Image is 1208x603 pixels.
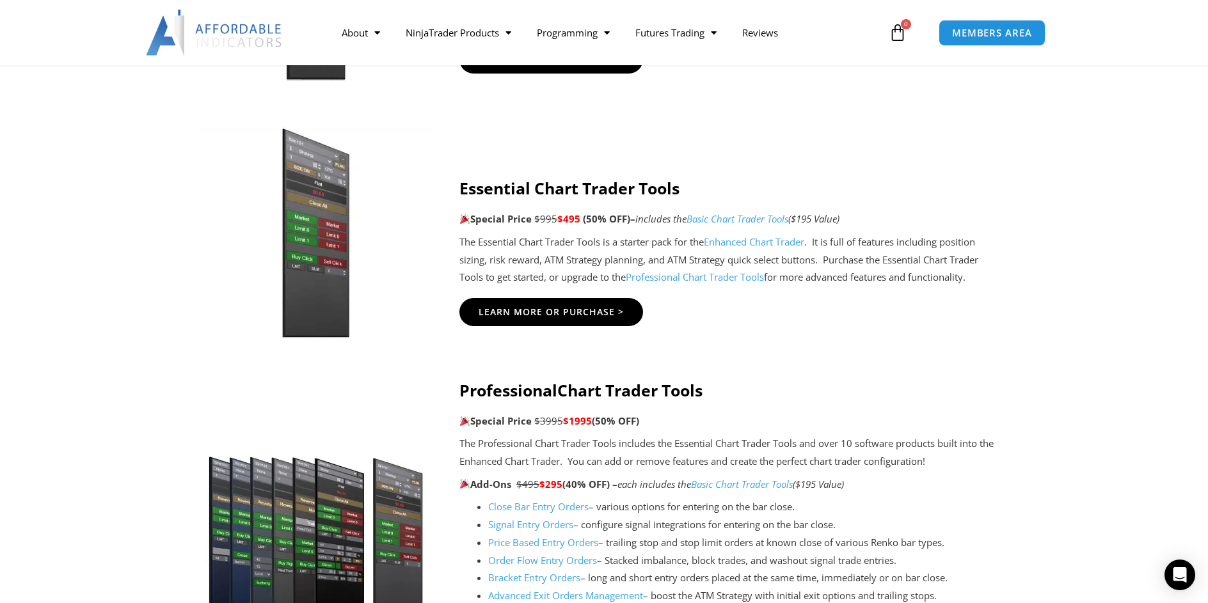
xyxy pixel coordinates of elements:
span: $1995 [563,414,592,427]
img: Essential-Chart-Trader-Toolsjpg | Affordable Indicators – NinjaTrader [193,127,439,338]
span: $3995 [534,414,563,427]
a: Professional Chart Trader Tools [626,270,764,283]
a: NinjaTrader Products [393,18,524,47]
a: Advanced Exit Orders Management [488,589,643,602]
img: 🎉 [460,214,470,224]
a: Signal Entry Orders [488,518,573,531]
span: $995 [534,212,557,225]
nav: Menu [329,18,886,47]
i: each includes the ($195 Value) [617,478,844,490]
span: 0 [901,19,911,29]
a: Price Based Entry Orders [488,536,598,549]
strong: Special Price [459,414,532,427]
span: (50% OFF) [583,212,630,225]
span: $495 [516,478,539,490]
strong: Special Price [459,212,532,225]
a: Programming [524,18,623,47]
a: Futures Trading [623,18,729,47]
a: 0 [870,14,926,51]
a: About [329,18,393,47]
a: Close Bar Entry Orders [488,500,589,513]
li: – configure signal integrations for entering on the bar close. [488,516,1004,534]
span: – [630,212,635,225]
span: $295 [539,478,562,490]
b: (50% OFF) [592,414,639,427]
li: – various options for entering on the bar close. [488,498,1004,516]
li: – trailing stop and stop limit orders at known close of various Renko bar types. [488,534,1004,552]
a: Basic Chart Trader Tools [691,478,793,490]
strong: Chart Trader Tools [557,379,703,401]
a: Basic Chart Trader Tools [687,212,788,225]
div: Open Intercom Messenger [1164,560,1195,590]
a: MEMBERS AREA [939,20,1045,46]
a: Enhanced Chart Trader [704,235,804,248]
span: Learn More Or Purchase > [479,308,624,317]
a: Learn More Or Purchase > [459,298,643,326]
p: The Essential Chart Trader Tools is a starter pack for the . It is full of features including pos... [459,233,1004,287]
li: – long and short entry orders placed at the same time, immediately or on bar close. [488,569,1004,587]
i: includes the ($195 Value) [635,212,839,225]
p: The Professional Chart Trader Tools includes the Essential Chart Trader Tools and over 10 softwar... [459,435,1004,471]
strong: Essential Chart Trader Tools [459,177,679,199]
img: 🎉 [460,479,470,489]
img: LogoAI | Affordable Indicators – NinjaTrader [146,10,283,56]
li: – Stacked imbalance, block trades, and washout signal trade entries. [488,552,1004,570]
a: Order Flow Entry Orders [488,554,597,567]
a: Bracket Entry Orders [488,571,580,584]
strong: Add-Ons [459,478,511,490]
a: Reviews [729,18,791,47]
span: MEMBERS AREA [952,28,1032,38]
img: 🎉 [460,416,470,426]
span: $495 [557,212,580,225]
b: (40% OFF) – [562,478,617,490]
h4: Professional [459,380,1004,400]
